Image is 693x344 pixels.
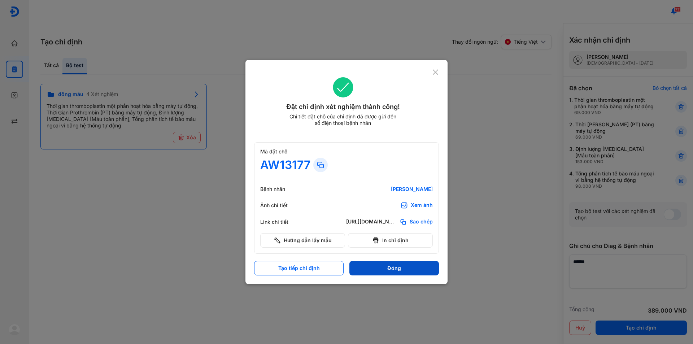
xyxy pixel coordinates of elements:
[260,158,310,172] div: AW13177
[260,219,304,225] div: Link chi tiết
[260,186,304,192] div: Bệnh nhân
[260,148,433,155] div: Mã đặt chỗ
[286,113,400,126] div: Chi tiết đặt chỗ của chỉ định đã được gửi đến số điện thoại bệnh nhân
[349,261,439,275] button: Đóng
[260,202,304,209] div: Ảnh chi tiết
[254,102,432,112] div: Đặt chỉ định xét nghiệm thành công!
[348,233,433,248] button: In chỉ định
[346,186,433,192] div: [PERSON_NAME]
[411,202,433,209] div: Xem ảnh
[260,233,345,248] button: Hướng dẫn lấy mẫu
[410,218,433,226] span: Sao chép
[254,261,344,275] button: Tạo tiếp chỉ định
[346,218,397,226] div: [URL][DOMAIN_NAME]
